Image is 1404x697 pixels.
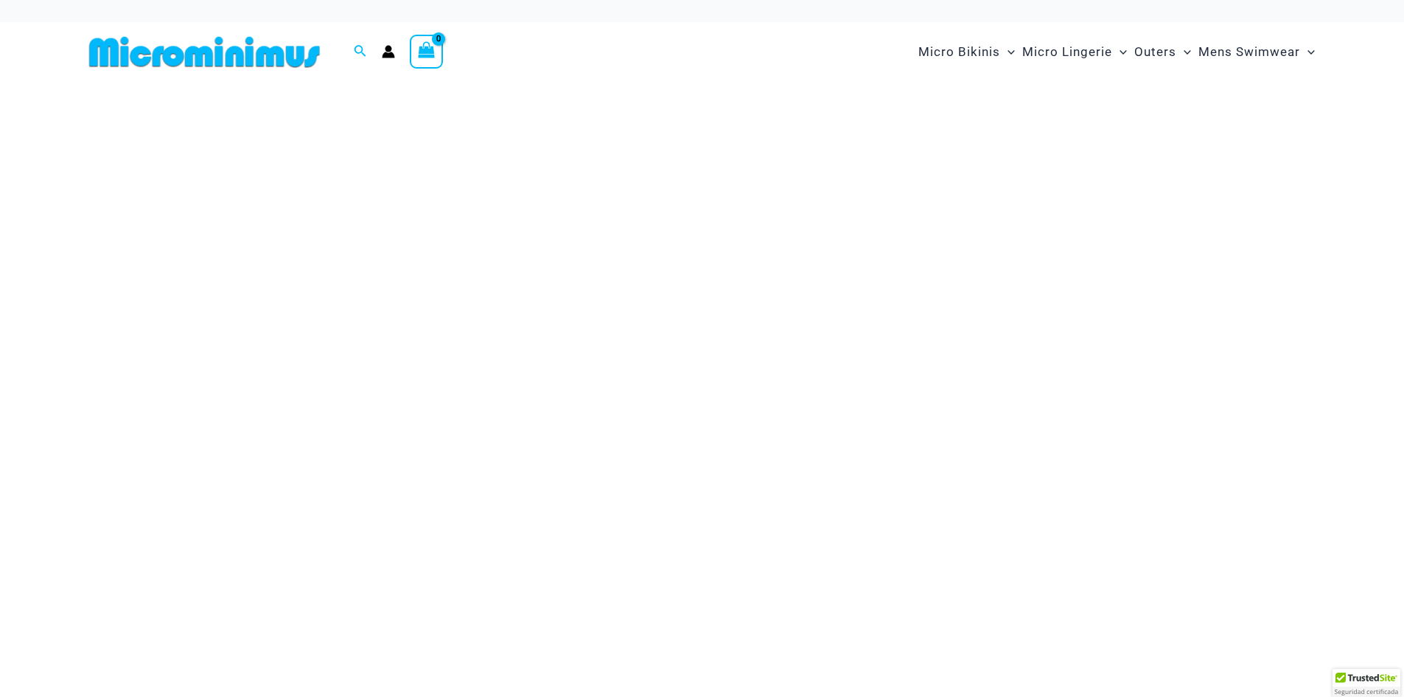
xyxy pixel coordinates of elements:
[354,43,367,61] a: Search icon link
[83,35,326,69] img: MM SHOP LOGO FLAT
[1176,33,1191,71] span: Menu Toggle
[1333,669,1400,697] div: TrustedSite Certified
[915,30,1019,74] a: Micro BikinisMenu ToggleMenu Toggle
[1134,33,1176,71] span: Outers
[1300,33,1315,71] span: Menu Toggle
[1198,33,1300,71] span: Mens Swimwear
[410,35,444,69] a: View Shopping Cart, empty
[1022,33,1112,71] span: Micro Lingerie
[382,45,395,58] a: Account icon link
[918,33,1000,71] span: Micro Bikinis
[8,97,1396,569] img: Waves Breaking Ocean Bikini Pack
[1112,33,1127,71] span: Menu Toggle
[1019,30,1131,74] a: Micro LingerieMenu ToggleMenu Toggle
[1195,30,1319,74] a: Mens SwimwearMenu ToggleMenu Toggle
[912,27,1321,77] nav: Site Navigation
[1131,30,1195,74] a: OutersMenu ToggleMenu Toggle
[1000,33,1015,71] span: Menu Toggle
